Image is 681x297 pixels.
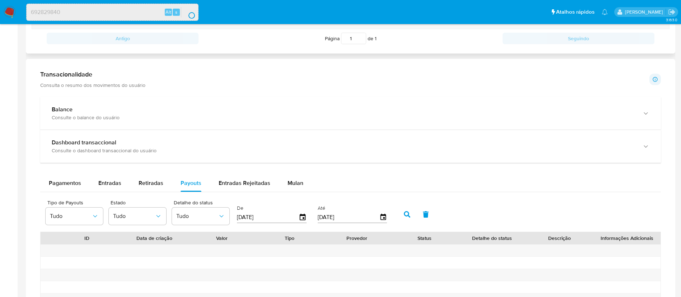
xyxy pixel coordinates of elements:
button: Seguindo [503,33,654,44]
p: adriano.brito@mercadolivre.com [625,9,666,15]
span: s [175,9,177,15]
button: search-icon [181,7,196,17]
span: 1 [375,35,377,42]
span: Alt [165,9,171,15]
input: Pesquise usuários ou casos... [27,8,198,17]
span: Página de [325,33,377,44]
span: 3.163.0 [666,17,677,23]
a: Sair [668,8,676,16]
button: Antigo [47,33,199,44]
span: Atalhos rápidos [556,8,594,16]
a: Notificações [602,9,608,15]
